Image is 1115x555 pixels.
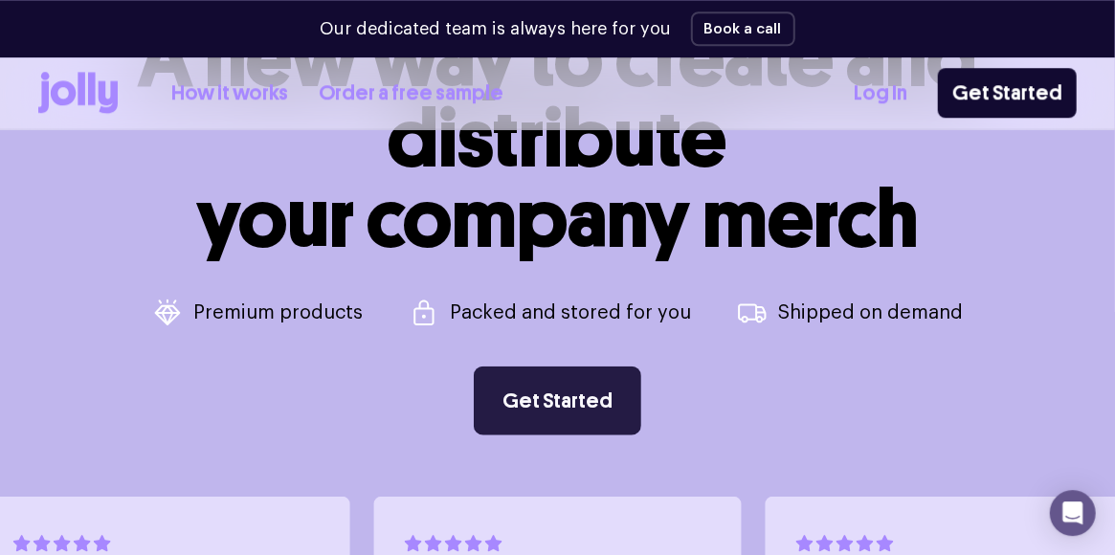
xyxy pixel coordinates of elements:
p: Premium products [193,303,363,322]
a: Get Started [474,366,641,435]
a: Log In [854,78,907,109]
a: How it works [171,78,288,109]
p: Our dedicated team is always here for you [321,16,672,42]
p: Packed and stored for you [450,303,691,322]
div: Open Intercom Messenger [1050,490,1096,536]
a: Get Started [938,68,1077,118]
p: Shipped on demand [778,303,963,322]
a: Order a free sample [319,78,503,109]
button: Book a call [691,11,795,46]
h1: A new way to create and distribute your company merch [38,18,1077,259]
